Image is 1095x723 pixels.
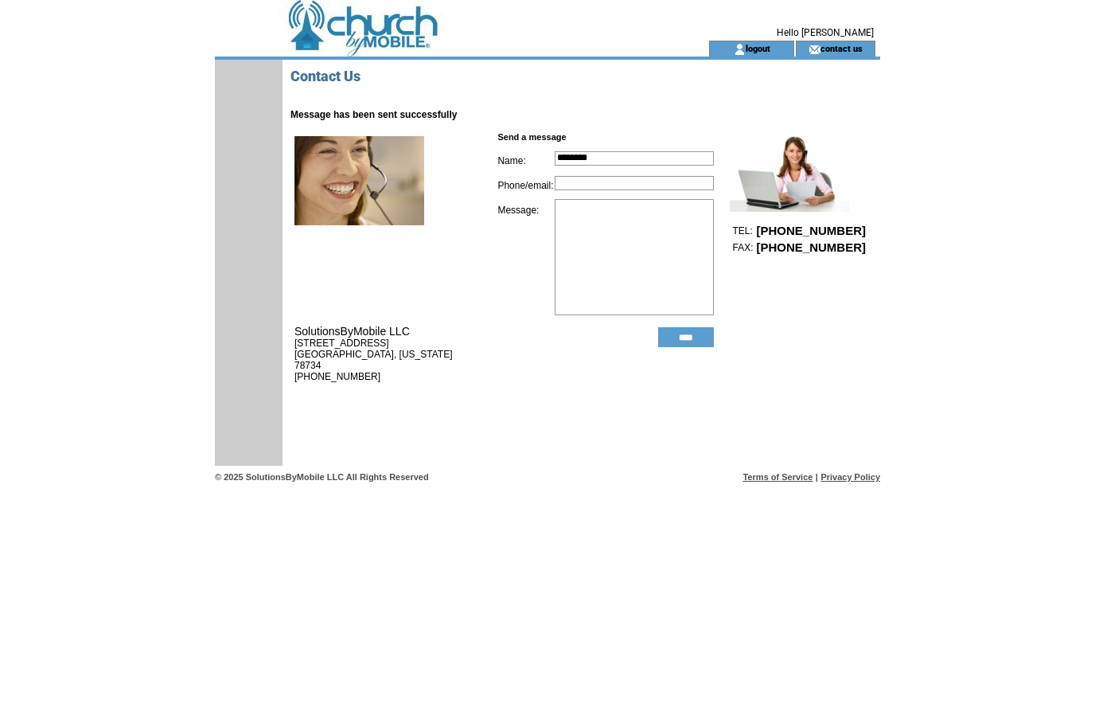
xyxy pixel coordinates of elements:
span: Message has been sent successfully [290,109,457,120]
img: represent.jpg [730,132,849,212]
img: contact_us_icon.gif [809,43,820,56]
span: [STREET_ADDRESS] [294,338,389,349]
a: logout [746,43,770,53]
span: Send a message [497,132,566,142]
span: © 2025 SolutionsByMobile LLC All Rights Reserved [215,472,429,482]
td: Name: [497,150,555,166]
span: | [816,472,818,482]
span: TEL: [732,225,752,236]
span: Hello [PERSON_NAME] [777,27,874,38]
td: Message: [497,199,555,315]
span: [PHONE_NUMBER] [756,240,866,254]
span: SolutionsByMobile LLC [294,325,410,338]
span: FAX: [732,242,753,253]
span: [PHONE_NUMBER] [294,371,380,382]
span: [GEOGRAPHIC_DATA], [US_STATE] 78734 [294,349,452,371]
img: account_icon.gif [734,43,746,56]
span: [PHONE_NUMBER] [756,224,866,237]
td: Phone/email: [497,174,555,191]
a: Privacy Policy [820,472,880,482]
span: Contact Us [290,68,360,84]
a: Terms of Service [743,472,813,482]
a: contact us [820,43,863,53]
img: office.jpg [294,136,424,225]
